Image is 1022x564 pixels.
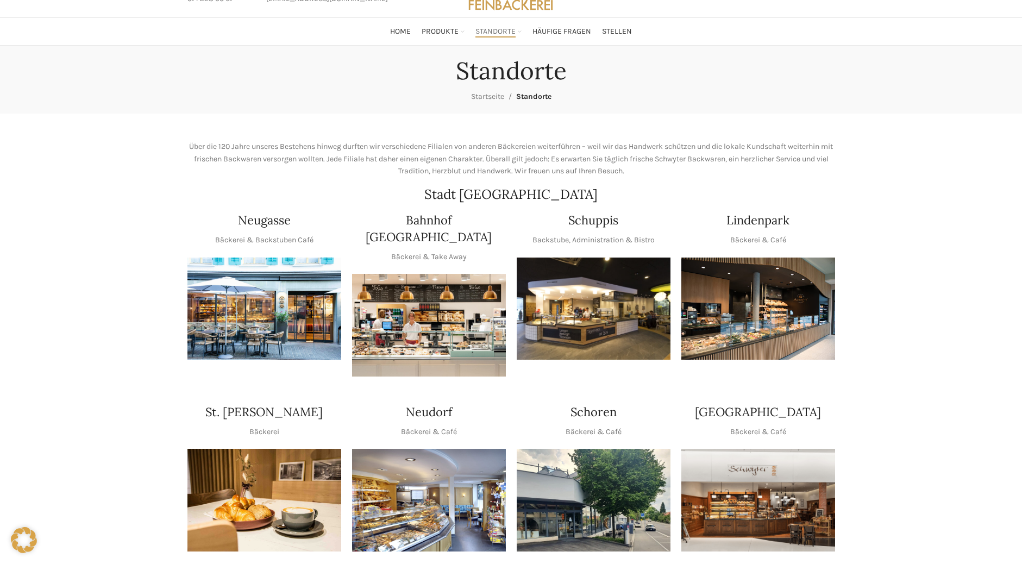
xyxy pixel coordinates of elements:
h4: Schuppis [568,212,618,229]
div: 1 / 1 [187,258,341,360]
a: Home [390,21,411,42]
a: Stellen [602,21,632,42]
p: Backstube, Administration & Bistro [532,234,655,246]
p: Bäckerei & Backstuben Café [215,234,314,246]
a: Standorte [475,21,522,42]
img: 150130-Schwyter-013 [517,258,670,360]
p: Bäckerei & Café [566,426,622,438]
div: 1 / 1 [187,449,341,552]
span: Standorte [516,92,551,101]
p: Über die 120 Jahre unseres Bestehens hinweg durften wir verschiedene Filialen von anderen Bäckere... [187,141,835,177]
img: Schwyter-1800x900 [681,449,835,552]
div: 1 / 1 [517,258,670,360]
div: 1 / 1 [517,449,670,552]
div: Main navigation [182,21,841,42]
a: Produkte [422,21,465,42]
span: Produkte [422,27,459,37]
p: Bäckerei & Café [730,426,786,438]
img: 017-e1571925257345 [681,258,835,360]
h1: Standorte [456,57,567,85]
p: Bäckerei & Café [730,234,786,246]
span: Home [390,27,411,37]
h4: Bahnhof [GEOGRAPHIC_DATA] [352,212,506,246]
div: 1 / 1 [681,258,835,360]
h2: Stadt [GEOGRAPHIC_DATA] [187,188,835,201]
span: Stellen [602,27,632,37]
span: Häufige Fragen [532,27,591,37]
p: Bäckerei & Café [401,426,457,438]
img: 0842cc03-b884-43c1-a0c9-0889ef9087d6 copy [517,449,670,552]
img: Bahnhof St. Gallen [352,274,506,377]
div: 1 / 1 [681,449,835,552]
h4: Lindenpark [726,212,789,229]
h4: Neudorf [406,404,452,421]
div: 1 / 1 [352,449,506,552]
img: Neudorf_1 [352,449,506,552]
h4: [GEOGRAPHIC_DATA] [695,404,821,421]
a: Startseite [471,92,504,101]
img: schwyter-23 [187,449,341,552]
div: 1 / 1 [352,274,506,377]
p: Bäckerei [249,426,279,438]
h4: Neugasse [238,212,291,229]
h4: St. [PERSON_NAME] [205,404,323,421]
span: Standorte [475,27,516,37]
a: Häufige Fragen [532,21,591,42]
p: Bäckerei & Take Away [391,251,467,263]
img: Neugasse [187,258,341,360]
h4: Schoren [570,404,617,421]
